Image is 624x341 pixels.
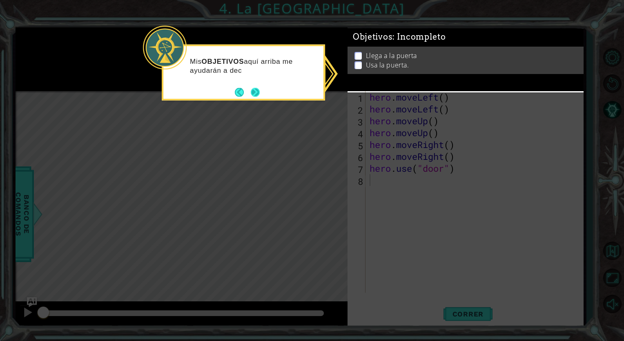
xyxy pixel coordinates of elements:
span: : Incompleto [392,32,446,42]
button: Back [235,87,251,96]
span: Objetivos [353,32,446,43]
button: Next [251,87,260,96]
p: Usa la puerta. [366,61,409,70]
p: Mis aquí arriba me ayudarán a dec [190,57,318,75]
strong: OBJETIVOS [202,57,244,65]
p: Llega a la puerta [366,52,417,61]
